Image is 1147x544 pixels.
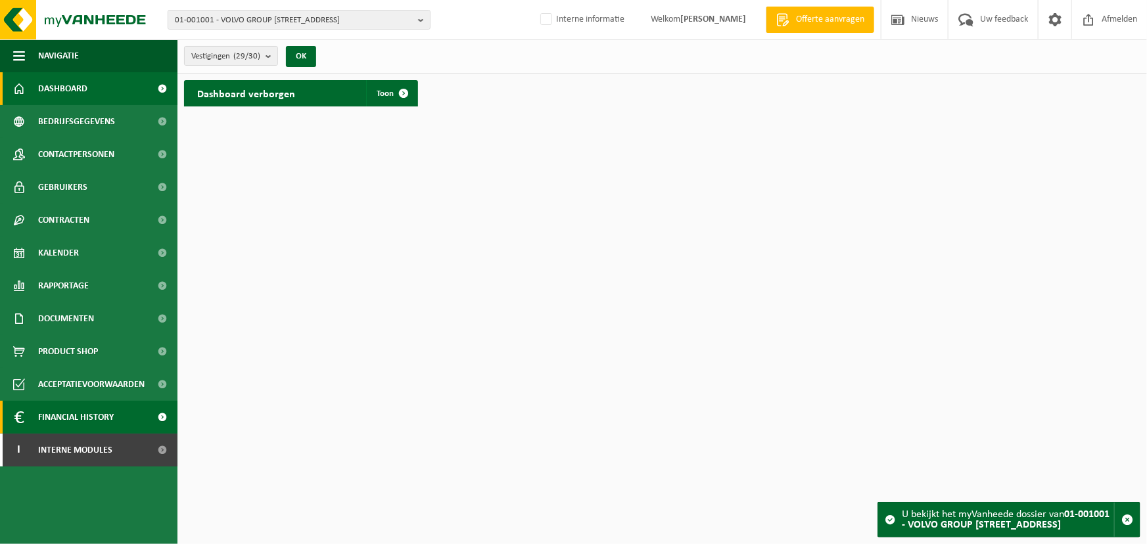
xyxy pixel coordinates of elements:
span: Rapportage [38,269,89,302]
span: Dashboard [38,72,87,105]
div: U bekijkt het myVanheede dossier van [902,503,1114,537]
span: Kalender [38,237,79,269]
span: Navigatie [38,39,79,72]
span: Acceptatievoorwaarden [38,368,145,401]
span: Interne modules [38,434,112,466]
span: I [13,434,25,466]
span: Contactpersonen [38,138,114,171]
button: OK [286,46,316,67]
count: (29/30) [233,52,260,60]
span: Contracten [38,204,89,237]
span: 01-001001 - VOLVO GROUP [STREET_ADDRESS] [175,11,413,30]
span: Product Shop [38,335,98,368]
button: Vestigingen(29/30) [184,46,278,66]
span: Toon [377,89,394,98]
a: Toon [366,80,417,106]
h2: Dashboard verborgen [184,80,308,106]
label: Interne informatie [538,10,624,30]
span: Documenten [38,302,94,335]
span: Vestigingen [191,47,260,66]
button: 01-001001 - VOLVO GROUP [STREET_ADDRESS] [168,10,431,30]
a: Offerte aanvragen [766,7,874,33]
strong: 01-001001 - VOLVO GROUP [STREET_ADDRESS] [902,509,1110,530]
strong: [PERSON_NAME] [680,14,746,24]
span: Offerte aanvragen [793,13,868,26]
span: Gebruikers [38,171,87,204]
span: Financial History [38,401,114,434]
span: Bedrijfsgegevens [38,105,115,138]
